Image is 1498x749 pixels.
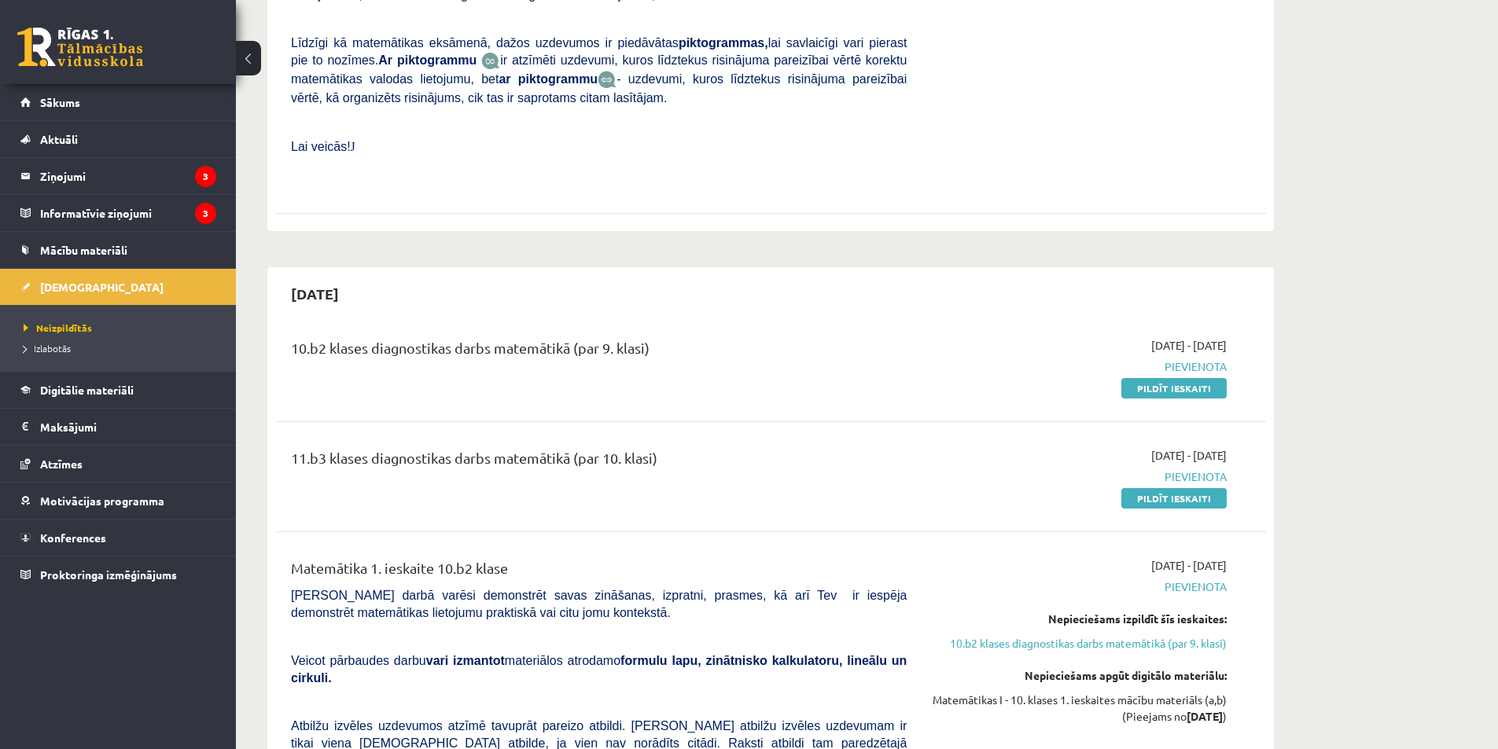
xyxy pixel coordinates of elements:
a: Aktuāli [20,121,216,157]
a: Maksājumi [20,409,216,445]
div: 11.b3 klases diagnostikas darbs matemātikā (par 10. klasi) [291,447,907,476]
span: Mācību materiāli [40,243,127,257]
span: Digitālie materiāli [40,383,134,397]
span: J [351,140,355,153]
b: piktogrammas, [679,36,768,50]
legend: Maksājumi [40,409,216,445]
span: Atzīmes [40,457,83,471]
b: ar piktogrammu [499,72,598,86]
a: Informatīvie ziņojumi3 [20,195,216,231]
a: Sākums [20,84,216,120]
a: Ziņojumi3 [20,158,216,194]
b: formulu lapu, zinātnisko kalkulatoru, lineālu un cirkuli. [291,654,907,685]
legend: Ziņojumi [40,158,216,194]
a: Atzīmes [20,446,216,482]
span: Neizpildītās [24,321,92,334]
span: Pievienota [930,578,1227,595]
b: vari izmantot [426,654,505,667]
img: wKvN42sLe3LLwAAAABJRU5ErkJggg== [598,71,616,89]
div: Matemātika 1. ieskaite 10.b2 klase [291,557,907,586]
span: Konferences [40,531,106,545]
span: Motivācijas programma [40,494,164,508]
a: Konferences [20,520,216,556]
span: Veicot pārbaudes darbu materiālos atrodamo [291,654,907,685]
span: Sākums [40,95,80,109]
div: Nepieciešams apgūt digitālo materiālu: [930,667,1227,684]
span: Līdzīgi kā matemātikas eksāmenā, dažos uzdevumos ir piedāvātas lai savlaicīgi vari pierast pie to... [291,36,907,67]
span: Izlabotās [24,342,71,354]
span: [DATE] - [DATE] [1151,337,1227,354]
span: Pievienota [930,468,1227,485]
i: 3 [195,166,216,187]
a: Mācību materiāli [20,232,216,268]
a: Rīgas 1. Tālmācības vidusskola [17,28,143,67]
a: Pildīt ieskaiti [1121,488,1227,509]
a: Izlabotās [24,341,220,355]
legend: Informatīvie ziņojumi [40,195,216,231]
a: Pildīt ieskaiti [1121,378,1227,398]
div: 10.b2 klases diagnostikas darbs matemātikā (par 9. klasi) [291,337,907,366]
a: Motivācijas programma [20,483,216,519]
div: Matemātikas I - 10. klases 1. ieskaites mācību materiāls (a,b) (Pieejams no ) [930,692,1227,725]
a: Neizpildītās [24,321,220,335]
strong: [DATE] [1187,709,1223,723]
span: Pievienota [930,358,1227,375]
a: [DEMOGRAPHIC_DATA] [20,269,216,305]
span: Proktoringa izmēģinājums [40,567,177,582]
span: [DEMOGRAPHIC_DATA] [40,280,164,294]
a: Proktoringa izmēģinājums [20,556,216,593]
a: Digitālie materiāli [20,372,216,408]
span: Lai veicās! [291,140,351,153]
i: 3 [195,203,216,224]
img: JfuEzvunn4EvwAAAAASUVORK5CYII= [481,52,500,70]
a: 10.b2 klases diagnostikas darbs matemātikā (par 9. klasi) [930,635,1227,652]
div: Nepieciešams izpildīt šīs ieskaites: [930,611,1227,627]
span: [PERSON_NAME] darbā varēsi demonstrēt savas zināšanas, izpratni, prasmes, kā arī Tev ir iespēja d... [291,589,907,619]
b: Ar piktogrammu [378,53,477,67]
span: ir atzīmēti uzdevumi, kuros līdztekus risinājuma pareizībai vērtē korektu matemātikas valodas lie... [291,53,907,86]
span: [DATE] - [DATE] [1151,447,1227,464]
span: Aktuāli [40,132,78,146]
h2: [DATE] [275,275,355,312]
span: [DATE] - [DATE] [1151,557,1227,574]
